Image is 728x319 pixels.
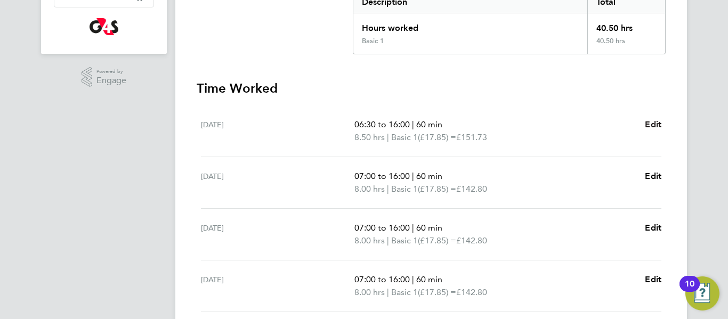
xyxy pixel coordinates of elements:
div: Basic 1 [362,37,384,45]
div: [DATE] [201,222,354,247]
span: 8.00 hrs [354,184,385,194]
span: | [387,235,389,246]
div: [DATE] [201,118,354,144]
span: 8.00 hrs [354,235,385,246]
span: (£17.85) = [418,132,456,142]
span: 60 min [416,274,442,284]
span: Edit [645,119,661,129]
button: Open Resource Center, 10 new notifications [685,276,719,310]
span: (£17.85) = [418,235,456,246]
h3: Time Worked [197,80,666,97]
span: | [387,184,389,194]
span: | [412,171,414,181]
span: 8.50 hrs [354,132,385,142]
span: £142.80 [456,287,487,297]
div: 40.50 hrs [587,37,665,54]
span: | [387,287,389,297]
span: Basic 1 [391,131,418,144]
span: 07:00 to 16:00 [354,171,410,181]
span: | [387,132,389,142]
span: 06:30 to 16:00 [354,119,410,129]
span: Edit [645,223,661,233]
a: Edit [645,273,661,286]
span: £142.80 [456,235,487,246]
div: 40.50 hrs [587,13,665,37]
span: | [412,274,414,284]
span: 60 min [416,171,442,181]
a: Go to home page [54,18,154,35]
div: 10 [685,284,694,298]
span: (£17.85) = [418,184,456,194]
span: | [412,119,414,129]
span: 8.00 hrs [354,287,385,297]
span: 07:00 to 16:00 [354,223,410,233]
div: Hours worked [353,13,587,37]
span: Basic 1 [391,183,418,195]
span: Basic 1 [391,286,418,299]
span: Engage [96,76,126,85]
span: (£17.85) = [418,287,456,297]
span: 07:00 to 16:00 [354,274,410,284]
a: Powered byEngage [82,67,127,87]
a: Edit [645,222,661,234]
a: Edit [645,170,661,183]
span: Basic 1 [391,234,418,247]
span: £151.73 [456,132,487,142]
span: Powered by [96,67,126,76]
span: Edit [645,171,661,181]
span: | [412,223,414,233]
div: [DATE] [201,273,354,299]
span: Edit [645,274,661,284]
span: 60 min [416,119,442,129]
img: g4s-logo-retina.png [90,18,118,35]
a: Edit [645,118,661,131]
div: [DATE] [201,170,354,195]
span: £142.80 [456,184,487,194]
span: 60 min [416,223,442,233]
